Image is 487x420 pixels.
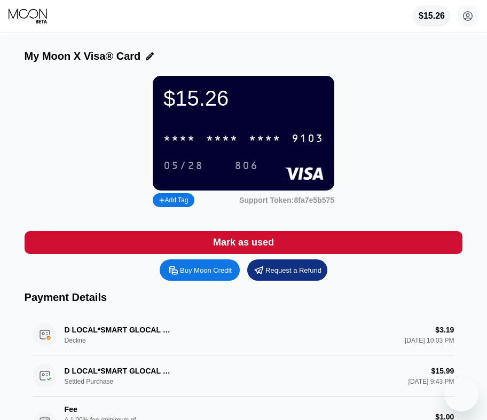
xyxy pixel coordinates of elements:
div: My Moon X Visa® Card [25,50,141,62]
div: Fee [65,405,171,414]
div: 05/28 [163,160,203,172]
div: Mark as used [213,236,274,249]
div: $15.26 [413,5,451,27]
div: Request a Refund [265,266,321,275]
iframe: Button to launch messaging window [444,377,478,411]
div: Mark as used [25,231,463,254]
div: Support Token:8fa7e5b575 [239,196,334,204]
div: Add Tag [153,193,194,207]
div: Add Tag [159,196,188,204]
div: Buy Moon Credit [160,259,240,281]
div: 806 [226,157,266,175]
div: $15.26 [163,86,324,110]
div: 806 [234,160,258,172]
div: $15.26 [419,11,445,21]
div: 05/28 [155,157,211,175]
div: Request a Refund [247,259,327,281]
div: Support Token: 8fa7e5b575 [239,196,334,204]
div: 9103 [292,133,324,145]
div: Payment Details [25,291,463,304]
div: Buy Moon Credit [180,266,232,275]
